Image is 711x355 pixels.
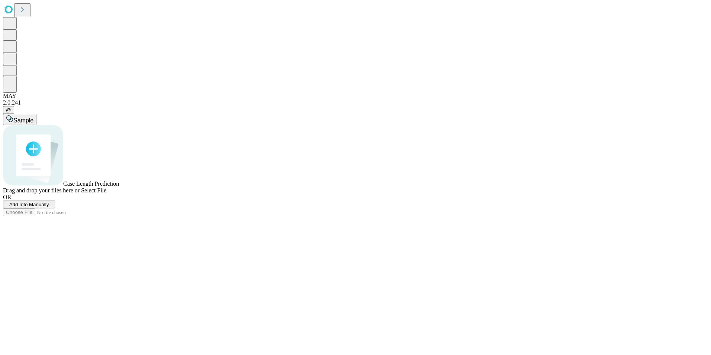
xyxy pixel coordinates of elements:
span: Sample [13,117,33,124]
div: 2.0.241 [3,99,708,106]
span: Drag and drop your files here or [3,187,80,194]
span: Case Length Prediction [63,180,119,187]
button: Sample [3,114,36,125]
span: OR [3,194,11,200]
button: Add Info Manually [3,201,55,208]
button: @ [3,106,14,114]
div: MAY [3,93,708,99]
span: @ [6,107,11,113]
span: Select File [81,187,106,194]
span: Add Info Manually [9,202,49,207]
